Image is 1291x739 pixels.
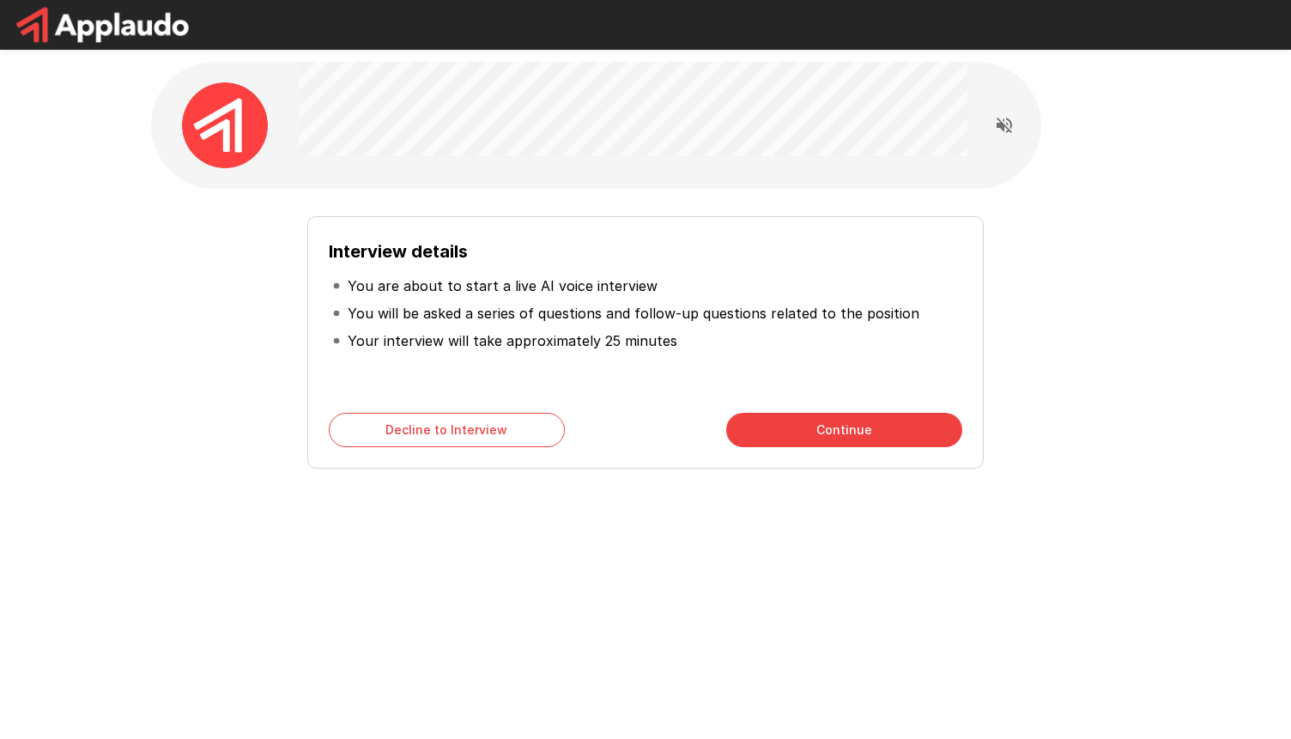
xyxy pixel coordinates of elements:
button: Read questions aloud [987,108,1021,142]
button: Decline to Interview [329,413,565,447]
p: You will be asked a series of questions and follow-up questions related to the position [348,303,919,324]
b: Interview details [329,241,468,262]
p: You are about to start a live AI voice interview [348,276,658,296]
img: applaudo_avatar.png [182,82,268,168]
p: Your interview will take approximately 25 minutes [348,330,677,351]
button: Continue [726,413,962,447]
